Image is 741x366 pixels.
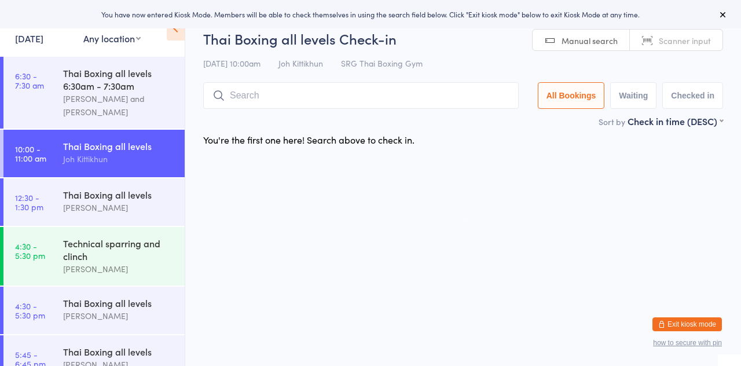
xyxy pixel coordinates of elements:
time: 6:30 - 7:30 am [15,71,44,90]
span: Scanner input [659,35,711,46]
div: Thai Boxing all levels 6:30am - 7:30am [63,67,175,92]
a: 4:30 -5:30 pmTechnical sparring and clinch[PERSON_NAME] [3,227,185,286]
h2: Thai Boxing all levels Check-in [203,29,723,48]
div: Thai Boxing all levels [63,188,175,201]
a: 12:30 -1:30 pmThai Boxing all levels[PERSON_NAME] [3,178,185,226]
div: [PERSON_NAME] [63,262,175,276]
div: You're the first one here! Search above to check in. [203,133,414,146]
div: Thai Boxing all levels [63,345,175,358]
div: You have now entered Kiosk Mode. Members will be able to check themselves in using the search fie... [19,9,722,19]
a: 4:30 -5:30 pmThai Boxing all levels[PERSON_NAME] [3,287,185,334]
time: 10:00 - 11:00 am [15,144,46,163]
div: [PERSON_NAME] and [PERSON_NAME] [63,92,175,119]
div: Any location [83,32,141,45]
button: Exit kiosk mode [652,317,722,331]
a: 10:00 -11:00 amThai Boxing all levelsJoh Kittikhun [3,130,185,177]
span: Joh Kittikhun [278,57,323,69]
time: 4:30 - 5:30 pm [15,241,45,260]
time: 4:30 - 5:30 pm [15,301,45,320]
div: [PERSON_NAME] [63,201,175,214]
div: Check in time (DESC) [628,115,723,127]
button: All Bookings [538,82,605,109]
button: Waiting [610,82,656,109]
input: Search [203,82,519,109]
div: Thai Boxing all levels [63,140,175,152]
a: [DATE] [15,32,43,45]
span: Manual search [562,35,618,46]
div: Joh Kittikhun [63,152,175,166]
button: Checked in [662,82,723,109]
div: Technical sparring and clinch [63,237,175,262]
div: Thai Boxing all levels [63,297,175,309]
label: Sort by [599,116,625,127]
div: [PERSON_NAME] [63,309,175,323]
span: [DATE] 10:00am [203,57,261,69]
span: SRG Thai Boxing Gym [341,57,423,69]
button: how to secure with pin [653,339,722,347]
a: 6:30 -7:30 amThai Boxing all levels 6:30am - 7:30am[PERSON_NAME] and [PERSON_NAME] [3,57,185,129]
time: 12:30 - 1:30 pm [15,193,43,211]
